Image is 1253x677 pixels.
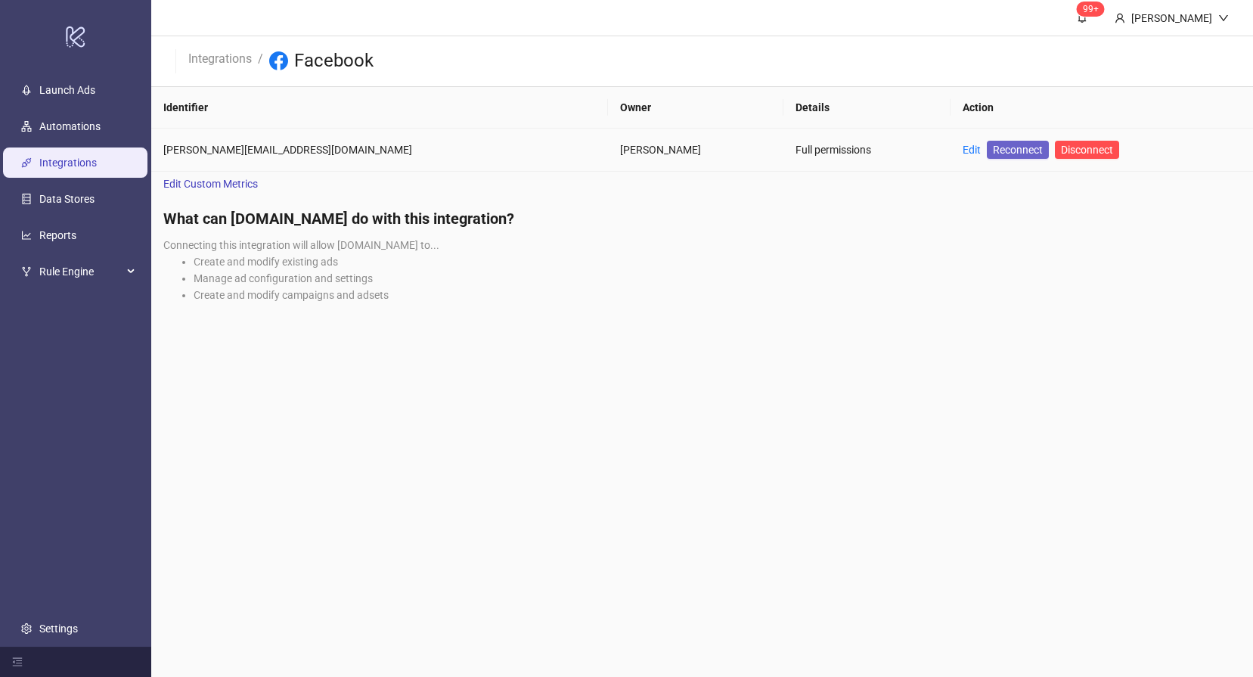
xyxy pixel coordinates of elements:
[163,208,1241,229] h4: What can [DOMAIN_NAME] do with this integration?
[963,144,981,156] a: Edit
[1055,141,1119,159] button: Disconnect
[993,141,1043,158] span: Reconnect
[1077,12,1087,23] span: bell
[1115,13,1125,23] span: user
[39,256,123,287] span: Rule Engine
[987,141,1049,159] a: Reconnect
[185,49,255,66] a: Integrations
[1125,10,1218,26] div: [PERSON_NAME]
[12,657,23,667] span: menu-fold
[1077,2,1105,17] sup: 1516
[620,141,772,158] div: [PERSON_NAME]
[163,239,439,251] span: Connecting this integration will allow [DOMAIN_NAME] to...
[1218,13,1229,23] span: down
[39,623,78,635] a: Settings
[151,172,270,196] a: Edit Custom Metrics
[194,287,1241,303] li: Create and modify campaigns and adsets
[151,87,608,129] th: Identifier
[39,229,76,241] a: Reports
[294,49,374,73] h3: Facebook
[1061,144,1113,156] span: Disconnect
[163,141,596,158] div: [PERSON_NAME][EMAIL_ADDRESS][DOMAIN_NAME]
[21,266,32,277] span: fork
[796,141,938,158] div: Full permissions
[258,49,263,73] li: /
[39,84,95,96] a: Launch Ads
[39,157,97,169] a: Integrations
[194,253,1241,270] li: Create and modify existing ads
[39,193,95,205] a: Data Stores
[951,87,1253,129] th: Action
[163,175,258,192] span: Edit Custom Metrics
[194,270,1241,287] li: Manage ad configuration and settings
[608,87,784,129] th: Owner
[39,120,101,132] a: Automations
[783,87,951,129] th: Details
